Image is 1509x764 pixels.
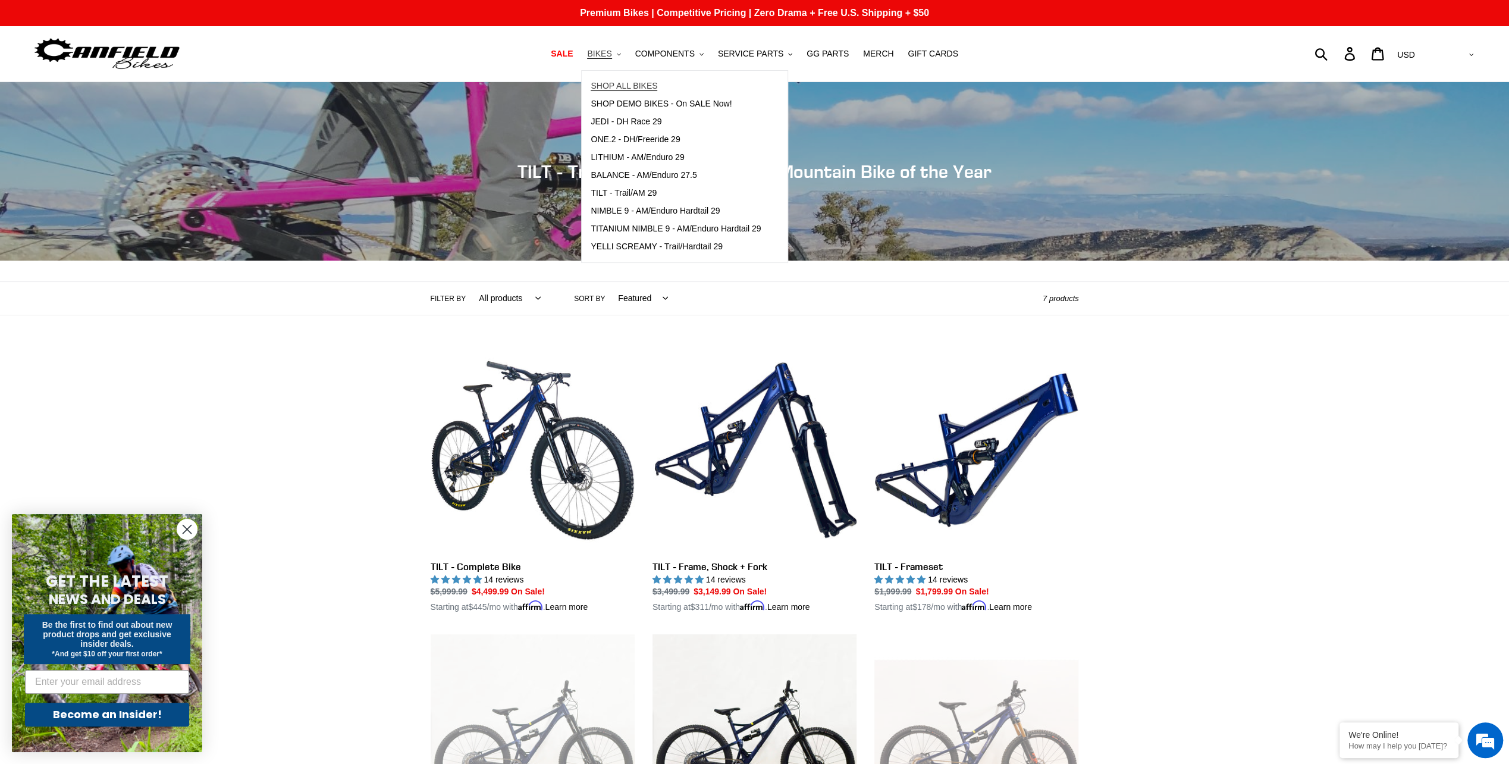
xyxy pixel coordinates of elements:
[582,95,770,113] a: SHOP DEMO BIKES - On SALE Now!
[46,571,168,592] span: GET THE LATEST
[1321,40,1351,67] input: Search
[25,670,189,694] input: Enter your email address
[6,325,227,367] textarea: Type your message and hit 'Enter'
[902,46,964,62] a: GIFT CARDS
[863,49,893,59] span: MERCH
[801,46,855,62] a: GG PARTS
[80,67,218,82] div: Chat with us now
[545,46,579,62] a: SALE
[1043,294,1079,303] span: 7 products
[33,35,181,73] img: Canfield Bikes
[195,6,224,35] div: Minimize live chat window
[551,49,573,59] span: SALE
[69,150,164,270] span: We're online!
[591,134,680,145] span: ONE.2 - DH/Freeride 29
[908,49,958,59] span: GIFT CARDS
[517,161,992,182] span: TILT - Trail/AM 29er - 2024 All Mountain Bike of the Year
[574,293,605,304] label: Sort by
[591,81,657,91] span: SHOP ALL BIKES
[591,242,723,252] span: YELLI SCREAMY - Trail/Hardtail 29
[52,650,162,658] span: *And get $10 off your first order*
[13,65,31,83] div: Navigation go back
[629,46,710,62] button: COMPONENTS
[42,620,172,649] span: Be the first to find out about new product drops and get exclusive insider deals.
[807,49,849,59] span: GG PARTS
[857,46,899,62] a: MERCH
[582,238,770,256] a: YELLI SCREAMY - Trail/Hardtail 29
[591,99,732,109] span: SHOP DEMO BIKES - On SALE Now!
[582,149,770,167] a: LITHIUM - AM/Enduro 29
[591,170,697,180] span: BALANCE - AM/Enduro 27.5
[591,224,761,234] span: TITANIUM NIMBLE 9 - AM/Enduro Hardtail 29
[582,202,770,220] a: NIMBLE 9 - AM/Enduro Hardtail 29
[1348,741,1450,750] p: How may I help you today?
[1348,730,1450,740] div: We're Online!
[38,60,68,89] img: d_696896380_company_1647369064580_696896380
[177,519,197,540] button: Close dialog
[582,113,770,131] a: JEDI - DH Race 29
[49,590,166,609] span: NEWS AND DEALS
[718,49,783,59] span: SERVICE PARTS
[591,206,720,216] span: NIMBLE 9 - AM/Enduro Hardtail 29
[581,46,626,62] button: BIKES
[582,131,770,149] a: ONE.2 - DH/Freeride 29
[582,184,770,202] a: TILT - Trail/AM 29
[635,49,695,59] span: COMPONENTS
[25,703,189,727] button: Become an Insider!
[591,117,661,127] span: JEDI - DH Race 29
[582,220,770,238] a: TITANIUM NIMBLE 9 - AM/Enduro Hardtail 29
[582,167,770,184] a: BALANCE - AM/Enduro 27.5
[591,188,657,198] span: TILT - Trail/AM 29
[591,152,684,162] span: LITHIUM - AM/Enduro 29
[712,46,798,62] button: SERVICE PARTS
[587,49,611,59] span: BIKES
[431,293,466,304] label: Filter by
[582,77,770,95] a: SHOP ALL BIKES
